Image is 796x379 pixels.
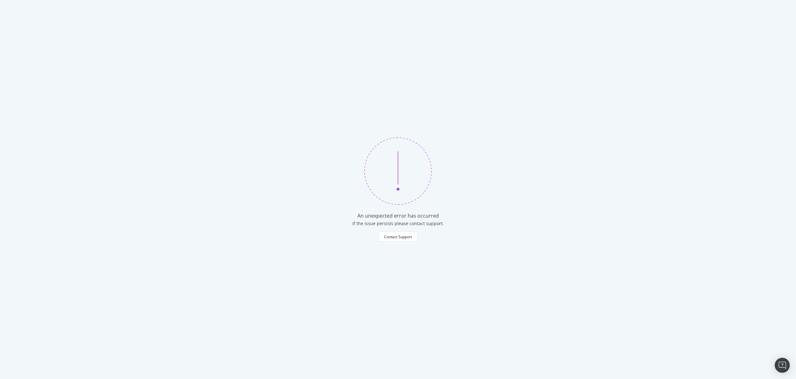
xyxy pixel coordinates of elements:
[775,358,790,373] div: Open Intercom Messenger
[357,212,439,219] div: An unexpected error has occurred
[364,137,432,205] img: 370bne1z.png
[352,220,444,227] div: If the issue persists please contact support.
[384,234,412,239] div: Contact Support
[379,232,417,242] button: Contact Support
